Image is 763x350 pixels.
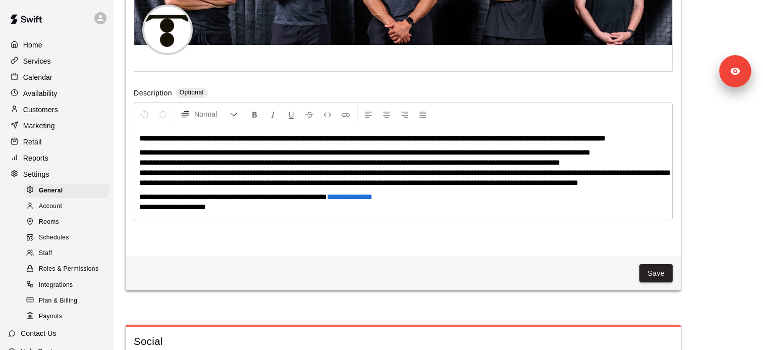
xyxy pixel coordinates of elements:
[414,105,431,123] button: Justify Align
[180,89,204,96] span: Optional
[23,72,52,82] p: Calendar
[24,231,110,245] div: Schedules
[24,198,114,214] a: Account
[194,109,230,119] span: Normal
[360,105,377,123] button: Left Align
[8,118,105,133] a: Marketing
[246,105,263,123] button: Format Bold
[301,105,318,123] button: Format Strikethrough
[39,186,63,196] span: General
[39,280,73,290] span: Integrations
[23,56,51,66] p: Services
[39,264,98,274] span: Roles & Permissions
[8,151,105,166] a: Reports
[24,230,114,246] a: Schedules
[176,105,242,123] button: Formatting Options
[23,153,48,163] p: Reports
[8,54,105,69] a: Services
[378,105,395,123] button: Center Align
[136,105,153,123] button: Undo
[154,105,172,123] button: Redo
[639,264,673,283] button: Save
[8,102,105,117] a: Customers
[24,183,114,198] a: General
[264,105,282,123] button: Format Italics
[21,328,57,338] p: Contact Us
[8,37,105,53] a: Home
[8,134,105,149] a: Retail
[8,86,105,101] a: Availability
[24,277,114,293] a: Integrations
[23,88,58,98] p: Availability
[23,40,42,50] p: Home
[134,335,673,348] span: Social
[24,262,114,277] a: Roles & Permissions
[23,105,58,115] p: Customers
[39,296,77,306] span: Plan & Billing
[24,199,110,214] div: Account
[24,294,110,308] div: Plan & Billing
[39,217,59,227] span: Rooms
[24,215,110,229] div: Rooms
[24,246,110,261] div: Staff
[23,137,42,147] p: Retail
[23,169,49,179] p: Settings
[24,310,110,324] div: Payouts
[319,105,336,123] button: Insert Code
[24,309,114,324] a: Payouts
[337,105,354,123] button: Insert Link
[39,312,62,322] span: Payouts
[396,105,413,123] button: Right Align
[24,215,114,230] a: Rooms
[8,167,105,182] a: Settings
[39,202,62,212] span: Account
[24,278,110,292] div: Integrations
[24,262,110,276] div: Roles & Permissions
[24,184,110,198] div: General
[24,246,114,262] a: Staff
[134,88,172,99] label: Description
[8,70,105,85] a: Calendar
[24,293,114,309] a: Plan & Billing
[23,121,55,131] p: Marketing
[39,248,52,259] span: Staff
[283,105,300,123] button: Format Underline
[39,233,69,243] span: Schedules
